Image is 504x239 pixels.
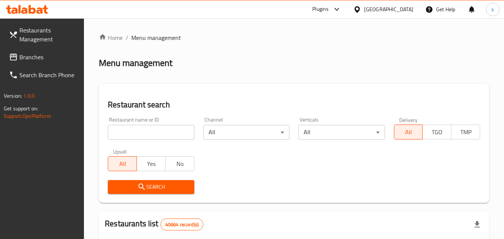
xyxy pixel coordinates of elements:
span: Yes [140,158,163,169]
a: Restaurants Management [3,21,84,48]
span: Menu management [131,33,181,42]
h2: Restaurants list [105,218,203,230]
span: Search Branch Phone [19,70,78,79]
a: Search Branch Phone [3,66,84,84]
button: All [108,156,137,171]
li: / [126,33,128,42]
a: Branches [3,48,84,66]
div: Plugins [312,5,329,14]
nav: breadcrumb [99,33,489,42]
input: Search for restaurant name or ID.. [108,125,194,140]
span: TGO [426,127,448,138]
span: TMP [454,127,477,138]
div: Total records count [160,218,203,230]
button: All [394,125,423,139]
h2: Menu management [99,57,172,69]
span: No [169,158,191,169]
a: Support.OpsPlatform [4,111,51,121]
label: Upsell [113,149,127,154]
span: 40664 record(s) [161,221,203,228]
span: All [111,158,134,169]
a: Home [99,33,123,42]
div: [GEOGRAPHIC_DATA] [364,5,413,13]
span: Search [114,182,188,192]
button: No [165,156,194,171]
span: 1.0.0 [23,91,35,101]
button: TMP [451,125,480,139]
button: Yes [137,156,166,171]
span: s [491,5,494,13]
span: Get support on: [4,104,38,113]
h2: Restaurant search [108,99,480,110]
button: TGO [422,125,451,139]
button: Search [108,180,194,194]
span: Version: [4,91,22,101]
span: Restaurants Management [19,26,78,44]
div: All [203,125,289,140]
div: All [298,125,385,140]
span: All [397,127,420,138]
span: Branches [19,53,78,62]
div: Export file [468,216,486,233]
label: Delivery [399,117,418,122]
